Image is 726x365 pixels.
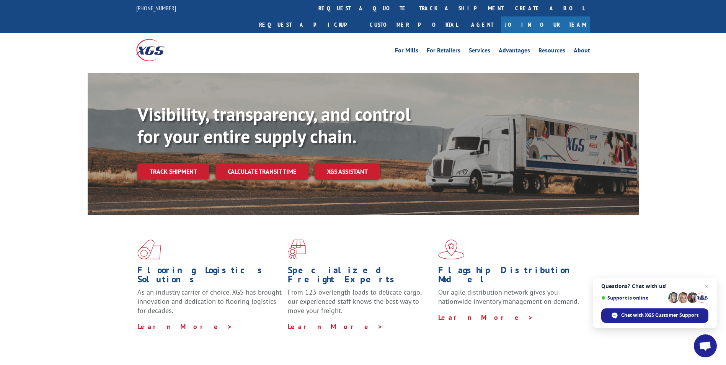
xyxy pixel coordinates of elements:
[427,47,460,56] a: For Retailers
[438,240,465,259] img: xgs-icon-flagship-distribution-model-red
[694,334,717,357] a: Open chat
[574,47,590,56] a: About
[288,322,383,331] a: Learn More >
[438,313,533,322] a: Learn More >
[395,47,418,56] a: For Mills
[288,240,306,259] img: xgs-icon-focused-on-flooring-red
[253,16,364,33] a: Request a pickup
[469,47,490,56] a: Services
[499,47,530,56] a: Advantages
[364,16,463,33] a: Customer Portal
[621,312,698,319] span: Chat with XGS Customer Support
[137,102,411,148] b: Visibility, transparency, and control for your entire supply chain.
[438,266,583,288] h1: Flagship Distribution Model
[601,295,666,301] span: Support is online
[137,266,282,288] h1: Flooring Logistics Solutions
[315,163,380,180] a: XGS ASSISTANT
[136,4,176,12] a: [PHONE_NUMBER]
[601,308,708,323] span: Chat with XGS Customer Support
[288,288,432,322] p: From 123 overlength loads to delicate cargo, our experienced staff knows the best way to move you...
[137,288,282,315] span: As an industry carrier of choice, XGS has brought innovation and dedication to flooring logistics...
[215,163,308,180] a: Calculate transit time
[463,16,501,33] a: Agent
[601,283,708,289] span: Questions? Chat with us!
[538,47,565,56] a: Resources
[137,163,209,179] a: Track shipment
[501,16,590,33] a: Join Our Team
[288,266,432,288] h1: Specialized Freight Experts
[137,240,161,259] img: xgs-icon-total-supply-chain-intelligence-red
[438,288,579,306] span: Our agile distribution network gives you nationwide inventory management on demand.
[137,322,233,331] a: Learn More >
